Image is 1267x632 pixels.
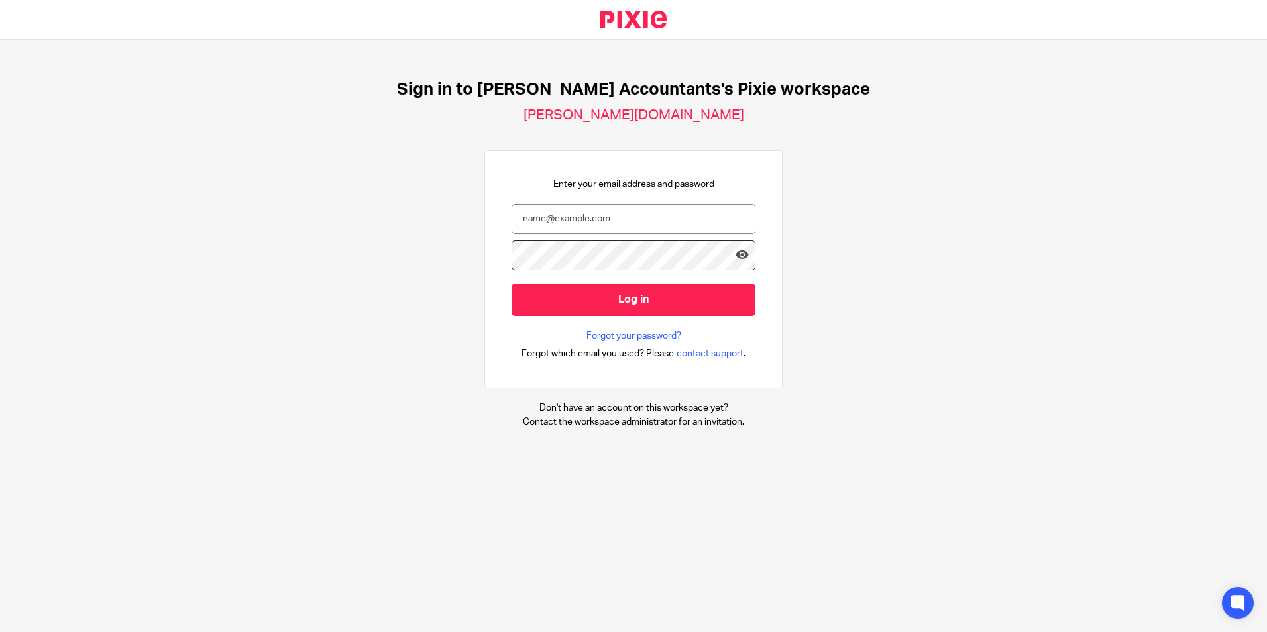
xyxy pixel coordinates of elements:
input: name@example.com [512,204,755,234]
a: Forgot your password? [586,329,681,342]
p: Don't have an account on this workspace yet? [523,401,744,415]
h2: [PERSON_NAME][DOMAIN_NAME] [523,107,744,124]
span: contact support [677,347,744,360]
p: Contact the workspace administrator for an invitation. [523,415,744,429]
h1: Sign in to [PERSON_NAME] Accountants's Pixie workspace [397,79,870,100]
span: Forgot which email you used? Please [522,347,674,360]
div: . [522,346,746,361]
p: Enter your email address and password [553,178,714,191]
input: Log in [512,284,755,316]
